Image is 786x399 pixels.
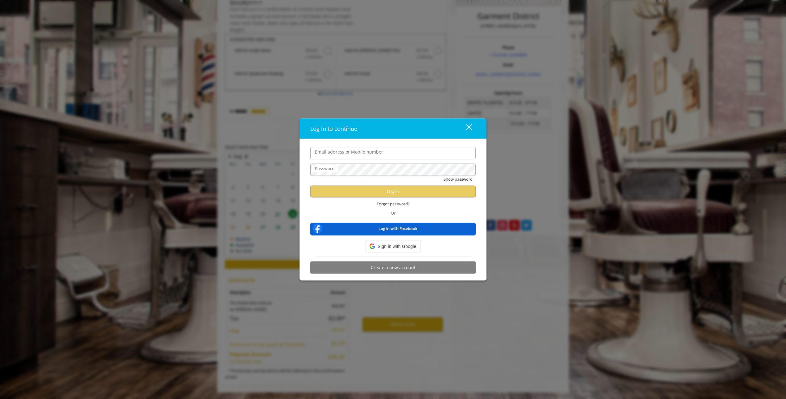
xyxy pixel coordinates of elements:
img: facebook-logo [311,222,324,235]
span: Or [388,210,399,216]
input: Email address or Mobile number [310,147,476,159]
span: Forgot password? [377,200,410,207]
label: Password [312,165,338,172]
div: close dialog [459,124,471,133]
span: Log in to continue [310,125,357,132]
label: Email address or Mobile number [312,148,386,155]
button: close dialog [455,122,476,135]
button: Log in [310,185,476,197]
button: Show password [444,176,473,182]
b: Log in with Facebook [379,225,417,232]
span: Sign in with Google [378,243,416,250]
button: Create a new account [310,261,476,274]
input: Password [310,163,476,176]
div: Sign in with Google [366,240,420,253]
